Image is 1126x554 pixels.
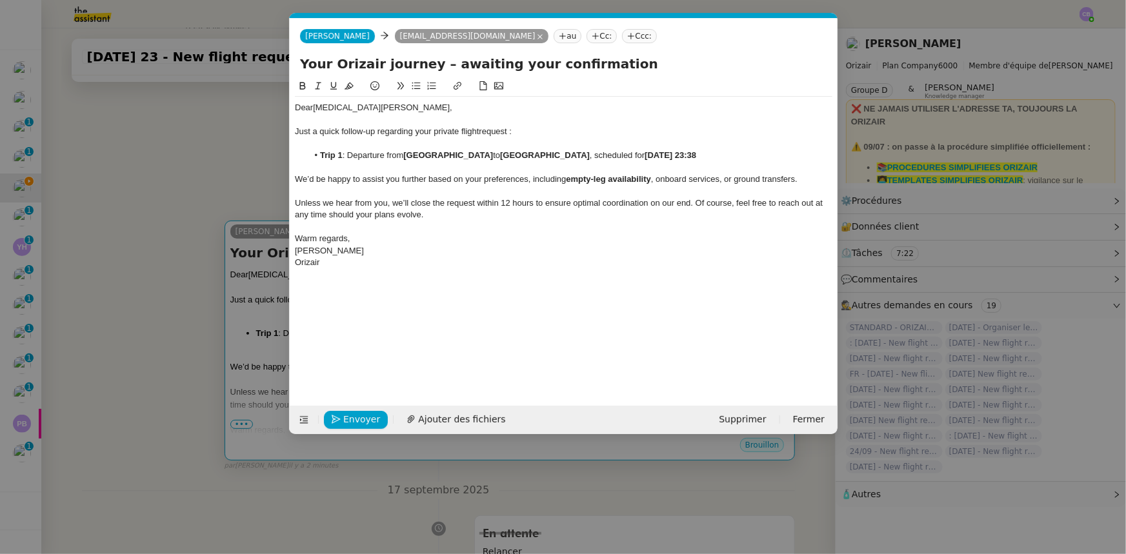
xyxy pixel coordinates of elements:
span: [PERSON_NAME] [305,32,370,41]
span: We’d be happy to assist you further based on your preferences, including [295,174,566,184]
nz-tag: Ccc: [622,29,657,43]
span: Just a quick follow-up regarding your private flight [295,126,479,136]
span: [PERSON_NAME] [295,246,364,255]
span: , onboard services, or ground transfers. [650,174,797,184]
nz-tag: [EMAIL_ADDRESS][DOMAIN_NAME] [394,29,548,43]
span: Ajouter des fichiers [418,412,505,427]
span: Unless we hear from you, we’ll close the request within 12 hours to ensure optimal coordination o... [295,198,825,219]
input: Subject [300,54,827,74]
span: Dear [295,103,313,112]
button: Ajouter des fichiers [399,411,513,429]
nz-tag: Cc: [587,29,617,43]
li: : Departure from to , scheduled for [307,150,832,161]
strong: Trip 1 [319,150,342,160]
button: Envoyer [324,411,388,429]
span: Warm regards, [295,233,350,243]
div: [MEDICAL_DATA][PERSON_NAME], [295,102,832,114]
button: Supprimer [711,411,774,429]
strong: [GEOGRAPHIC_DATA] [500,150,590,160]
span: Fermer [792,412,824,427]
strong: empty-leg availability [566,174,651,184]
button: Fermer [785,411,832,429]
span: Orizair [295,257,319,267]
nz-tag: au [554,29,581,43]
strong: [GEOGRAPHIC_DATA] [403,150,493,160]
div: request : [295,126,832,137]
span: Envoyer [343,412,380,427]
strong: [DATE] 23:38 [645,150,696,160]
span: Supprimer [719,412,766,427]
